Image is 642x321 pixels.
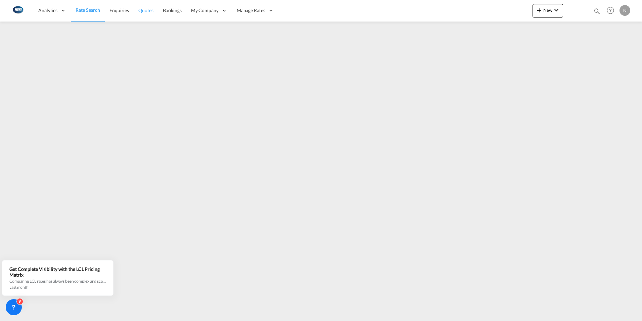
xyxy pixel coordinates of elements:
span: Manage Rates [237,7,265,14]
span: Rate Search [76,7,100,13]
img: 1aa151c0c08011ec8d6f413816f9a227.png [10,3,25,18]
span: Analytics [38,7,57,14]
span: Quotes [138,7,153,13]
span: My Company [191,7,219,14]
span: Bookings [163,7,182,13]
div: N [620,5,630,16]
md-icon: icon-plus 400-fg [535,6,543,14]
div: Help [605,5,620,17]
span: New [535,7,560,13]
div: icon-magnify [593,7,601,17]
span: Enquiries [109,7,129,13]
button: icon-plus 400-fgNewicon-chevron-down [533,4,563,17]
span: Help [605,5,616,16]
md-icon: icon-chevron-down [552,6,560,14]
md-icon: icon-magnify [593,7,601,15]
